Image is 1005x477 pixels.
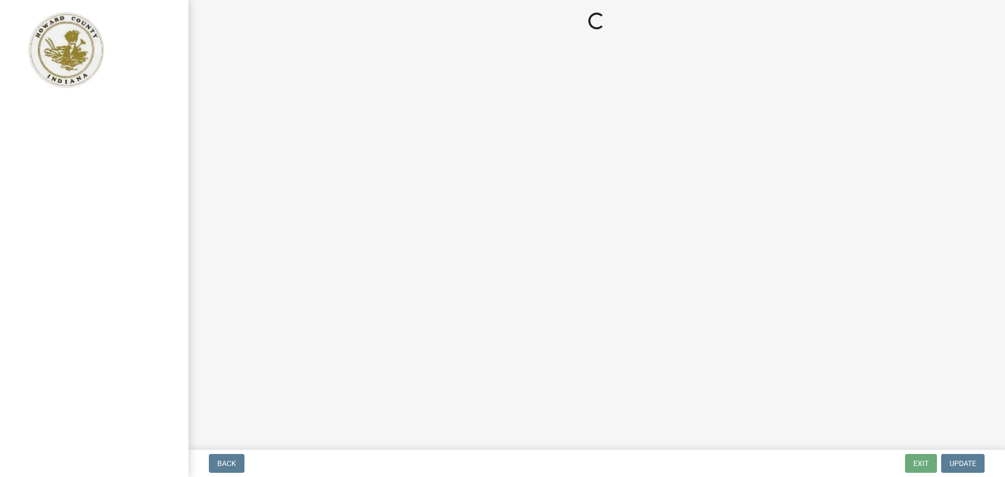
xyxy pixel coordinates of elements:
[217,459,236,468] span: Back
[950,459,976,468] span: Update
[941,454,985,473] button: Update
[21,11,110,90] img: Howard County, Indiana
[209,454,244,473] button: Back
[905,454,937,473] button: Exit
